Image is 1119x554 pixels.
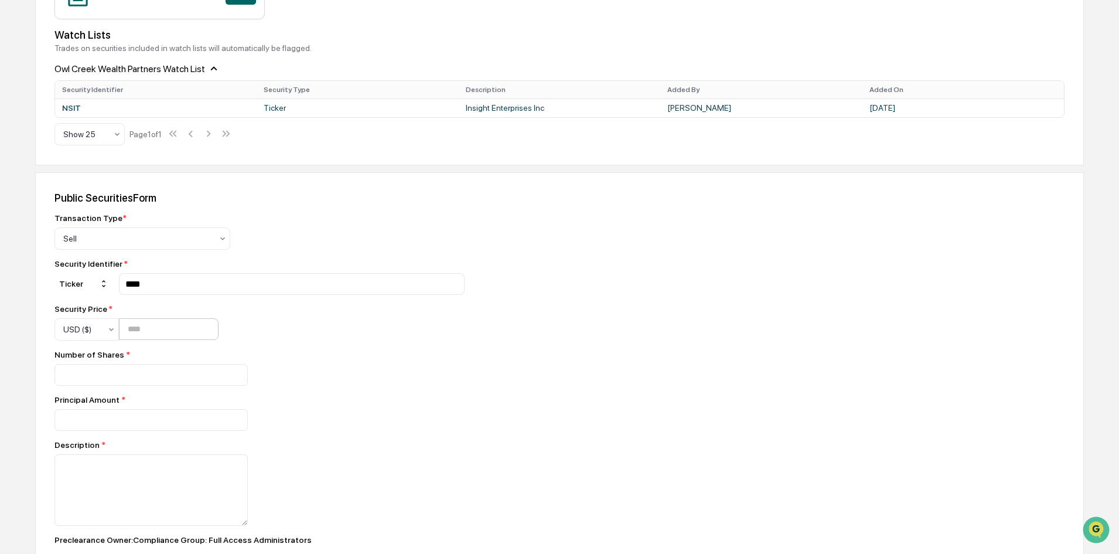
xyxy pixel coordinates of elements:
div: Owl Creek Wealth Partners Watch List [54,53,1065,75]
div: 🖐️ [12,149,21,158]
span: Preclearance [23,148,76,159]
th: Security Identifier [55,81,257,98]
a: Powered byPylon [83,198,142,208]
div: 🔎 [12,171,21,181]
th: Description [459,81,660,98]
div: Transaction Type [54,213,127,223]
a: 🔎Data Lookup [7,165,79,186]
p: How can we help? [12,25,213,43]
div: Public Securities Form [54,192,1065,204]
div: Trades on securities included in watch lists will automatically be flagged. [54,43,1065,53]
span: Pylon [117,199,142,208]
div: Page 1 of 1 [129,130,162,139]
td: [DATE] [862,98,1064,117]
td: [PERSON_NAME] [660,98,862,117]
th: Added On [862,81,1064,98]
div: NSIT [62,103,250,113]
th: Security Type [257,81,458,98]
div: Watch Lists [54,29,1065,41]
img: 1746055101610-c473b297-6a78-478c-a979-82029cc54cd1 [12,90,33,111]
div: We're available if you need us! [40,101,148,111]
span: Data Lookup [23,170,74,182]
th: Added By [660,81,862,98]
a: 🖐️Preclearance [7,143,80,164]
div: Description [54,440,465,450]
div: Ticker [54,274,113,293]
div: Security Price [54,304,219,314]
a: 🗄️Attestations [80,143,150,164]
iframe: Open customer support [1082,515,1113,547]
div: Number of Shares [54,350,465,359]
div: Preclearance Owner : Compliance Group: Full Access Administrators [54,535,465,545]
div: Start new chat [40,90,192,101]
div: Security Identifier [54,259,465,268]
span: Attestations [97,148,145,159]
td: Insight Enterprises Inc [459,98,660,117]
div: 🗄️ [85,149,94,158]
div: Principal Amount [54,395,465,405]
button: Start new chat [199,93,213,107]
td: Ticker [257,98,458,117]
